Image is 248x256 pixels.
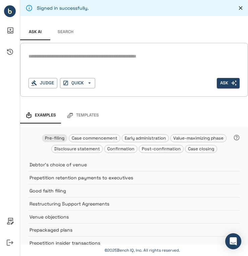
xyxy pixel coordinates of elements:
[29,200,223,207] p: Restructuring Support Agreements
[28,171,240,184] div: Prepetition retention payments to executives
[69,134,120,142] div: Case commencement
[29,214,223,220] p: Venue objections
[42,135,67,141] span: Pre-filing
[50,24,80,40] button: Search
[29,227,223,233] p: Prepackaged plans
[29,161,223,168] p: Debtor's choice of venue
[28,223,240,236] div: Prepackaged plans
[51,145,103,153] div: Disclosure statement
[225,233,241,249] div: Open Intercom Messenger
[76,113,99,118] span: Templates
[29,29,42,35] span: Ask AI
[185,145,217,153] div: Case closing
[122,135,169,141] span: Early administration
[52,146,103,152] span: Disclosure statement
[37,2,89,14] div: Signed in successfully.
[28,197,240,210] div: Restructuring Support Agreements
[139,145,184,153] div: Post-confirmation
[29,174,223,181] p: Prepetition retention payments to executives
[104,145,137,153] div: Confirmation
[60,78,95,88] button: QUICK
[28,236,240,249] div: Prepetition insider transactions
[28,184,240,197] div: Good faith filing
[35,113,56,118] span: Examples
[29,240,223,246] p: Prepetition insider transactions
[170,134,227,142] div: Value-maximizing phase
[217,78,240,88] button: Ask
[171,135,226,141] span: Value-maximizing phase
[139,146,183,152] span: Post-confirmation
[28,78,57,88] button: Judge
[28,158,240,171] div: Debtor's choice of venue
[217,78,240,88] span: Enter search text
[105,146,137,152] span: Confirmation
[69,135,120,141] span: Case commencement
[28,210,240,223] div: Venue objections
[122,134,169,142] div: Early administration
[185,146,217,152] span: Case closing
[29,187,223,194] p: Good faith filing
[20,107,248,123] div: examples and templates tabs
[42,134,67,142] div: Pre-filing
